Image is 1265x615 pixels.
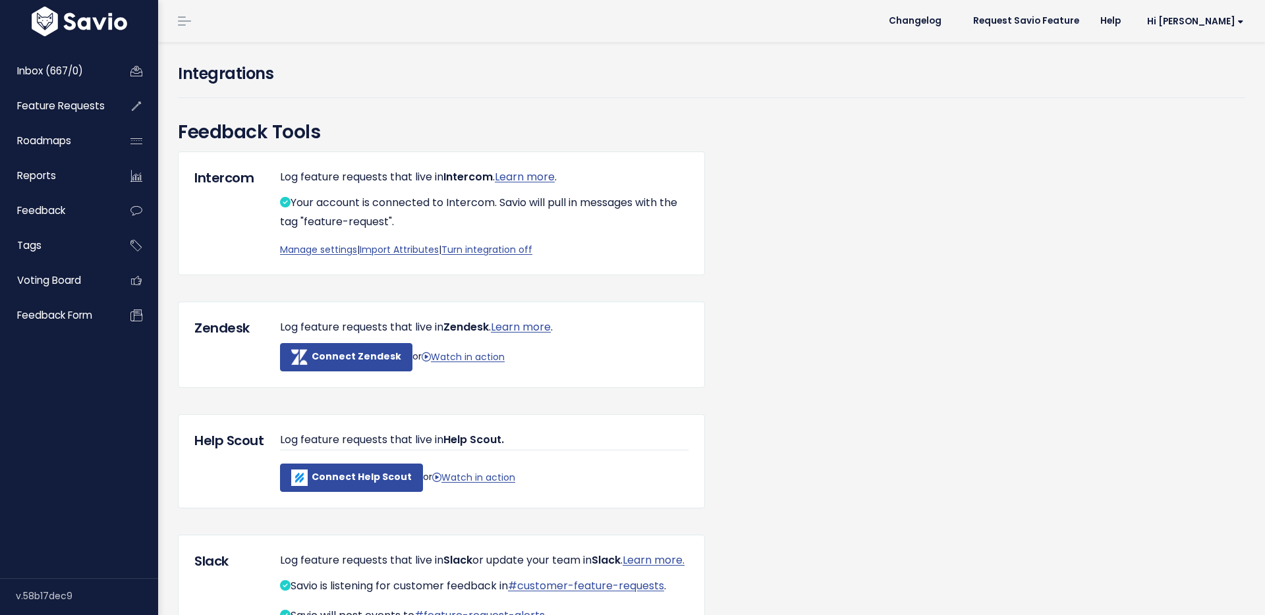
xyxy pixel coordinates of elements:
p: or [280,464,689,492]
a: Inbox (667/0) [3,56,109,86]
a: Request Savio Feature [963,11,1090,31]
span: Feedback form [17,308,92,322]
span: Slack [443,552,472,568]
span: Zendesk [443,319,489,334]
form: or [280,343,675,371]
b: Connect Zendesk [312,350,401,363]
a: Watch in action [432,471,515,484]
h5: Slack [194,551,260,571]
a: Hi [PERSON_NAME] [1131,11,1254,32]
a: Learn more [491,319,551,334]
p: Log feature requests that live in . . [280,318,689,337]
a: Reports [3,161,109,191]
span: Feedback [17,203,65,217]
span: Reports [17,169,56,182]
span: Changelog [889,16,942,26]
div: v.58b17dec9 [16,579,158,613]
a: Voting Board [3,265,109,296]
span: Hi [PERSON_NAME] [1147,16,1244,26]
img: zendesk-icon-white.cafc32ec9a01.png [291,349,308,365]
span: Voting Board [17,273,81,287]
a: Tags [3,230,109,261]
span: Help Scout. [443,432,504,447]
h5: Intercom [194,168,260,188]
span: Intercom [443,169,493,184]
a: Learn more. [623,552,685,568]
a: Manage settings [280,243,357,256]
button: Connect Zendesk [280,343,412,371]
a: Learn more [495,169,555,184]
p: | | [280,242,689,258]
h4: Integrations [178,62,1245,86]
a: Roadmaps [3,126,109,156]
span: Tags [17,238,42,252]
p: Your account is connected to Intercom. Savio will pull in messages with the tag "feature-request". [280,194,689,232]
p: Log feature requests that live in or update your team in . [280,551,689,570]
span: Inbox (667/0) [17,64,83,78]
p: Log feature requests that live in . . [280,168,689,187]
span: Slack [592,552,621,568]
img: helpscout-icon-white-800.7d884a5e14b2.png [291,469,308,486]
a: Feedback [3,196,109,226]
h5: Zendesk [194,318,260,338]
p: Savio is listening for customer feedback in . [280,577,689,596]
a: Turn integration off [441,243,532,256]
span: Feature Requests [17,99,105,113]
p: Log feature requests that live in [280,431,689,450]
a: Watch in action [422,350,505,363]
img: logo-white.9d6f32f41409.svg [28,7,130,36]
b: Connect Help Scout [312,471,412,484]
a: #customer-feature-requests [508,578,664,593]
h5: Help Scout [194,431,260,450]
span: Roadmaps [17,134,71,147]
h3: Feedback Tools [178,119,1245,146]
a: Import Attributes [360,243,439,256]
a: Feedback form [3,300,109,331]
a: Help [1090,11,1131,31]
a: Connect Help Scout [280,464,423,492]
a: Feature Requests [3,91,109,121]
